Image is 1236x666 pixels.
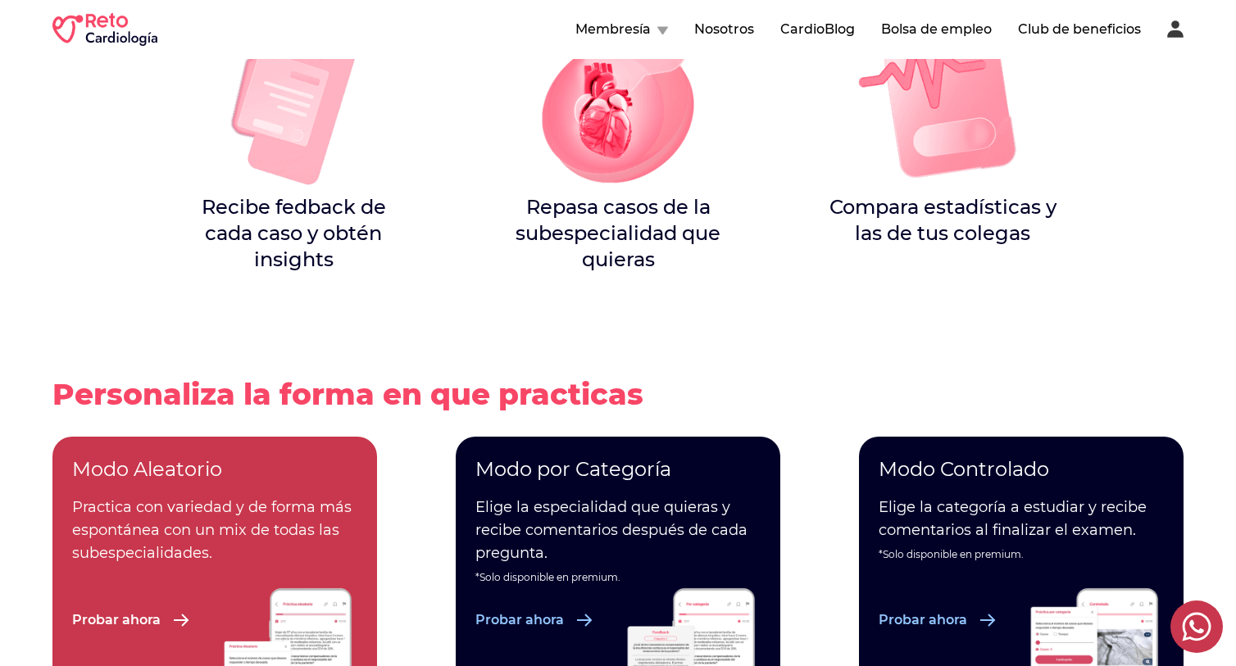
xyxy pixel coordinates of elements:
p: Elige la categoría a estudiar y recibe comentarios al finalizar el examen. [879,496,1164,541]
p: Repasa casos de la subespecialidad que quieras [503,194,733,273]
p: *Solo disponible en premium. [879,548,1164,561]
button: Membresía [575,20,668,39]
h2: Personaliza la forma en que practicas [52,378,1184,410]
p: Probar ahora [879,610,967,630]
button: Bolsa de empleo [881,20,992,39]
p: Recibe fedback de cada caso y obtén insights [179,194,408,273]
button: Probar ahora [879,610,996,630]
button: Club de beneficios [1018,20,1141,39]
img: feature [528,14,708,194]
button: Probar ahora [72,610,189,630]
a: Probar ahora [879,610,1015,630]
img: feature [852,14,1033,194]
p: Probar ahora [72,610,161,630]
img: feature [203,14,384,194]
h4: Modo Controlado [879,456,1164,483]
h4: Modo por Categoría [475,456,761,483]
button: Nosotros [694,20,754,39]
a: Probar ahora [475,610,611,630]
button: CardioBlog [780,20,855,39]
a: Probar ahora [72,610,208,630]
p: Compara estadísticas y las de tus colegas [828,194,1057,247]
p: *Solo disponible en premium. [475,571,761,584]
img: RETO Cardio Logo [52,13,157,46]
p: Practica con variedad y de forma más espontánea con un mix de todas las subespecialidades. [72,496,357,564]
p: Elige la especialidad que quieras y recibe comentarios después de cada pregunta. [475,496,761,564]
h4: Modo Aleatorio [72,456,357,483]
button: Probar ahora [475,610,593,630]
p: Probar ahora [475,610,564,630]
